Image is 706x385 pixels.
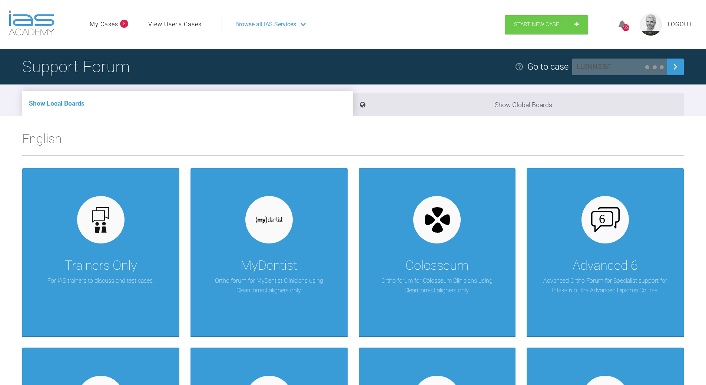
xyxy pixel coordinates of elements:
h2: English [22,129,684,155]
a: Trainers OnlyFor IAS trainers to discuss and test cases. [22,168,179,336]
a: Logout [668,20,693,29]
img: chevronRight.28bd32b0.svg [669,61,681,73]
p: Advanced Ortho Forum for Specialist support for Intake 6 of the Advanced Diploma Course. [538,276,673,295]
p: Ortho forum for Colosseum Clinicians using ClearCorrect aligners only. [370,276,505,295]
p: For IAS trainers to discuss and test cases. [47,276,154,286]
img: advanced-6.cf6970cb.svg [591,207,620,232]
div: Advanced 6 [573,255,638,276]
div: MyDentist [241,255,297,276]
img: colosseum.3af2006a.svg [423,205,451,234]
p: Ortho forum for MyDentist Clinicians using ClearCorrect aligners only. [202,276,337,295]
a: View User's Cases [148,20,202,29]
img: help.e70b9f3d.svg [515,62,524,71]
a: ColosseumOrtho forum for Colosseum Clinicians using ClearCorrect aligners only. [359,168,516,336]
span: 8 [120,20,128,28]
a: My Cases [90,20,118,29]
img: logo-light.3e3ef733.png [9,10,54,36]
div: Go to case [527,60,569,74]
div: Trainers Only [64,255,137,276]
div: Colosseum [405,255,468,276]
div: 7357 [622,24,629,31]
li: Show Global Boards [353,93,684,116]
a: Advanced 6Advanced Ortho Forum for Specialist support for Intake 6 of the Advanced Diploma Course. [527,168,684,336]
h1: Support Forum [22,54,130,80]
img: default.3be3f38f.svg [86,206,115,234]
input: Enter a support ID [572,59,667,75]
li: Show Local Boards [22,91,353,116]
a: Start New Case [505,15,588,34]
span: Browse all IAS Services [235,20,296,29]
img: profile.png [640,13,662,36]
span: Start New Case [514,21,559,28]
img: mydentist.1050c378.svg [255,216,283,224]
a: MyDentistOrtho forum for MyDentist Clinicians using ClearCorrect aligners only. [190,168,348,336]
